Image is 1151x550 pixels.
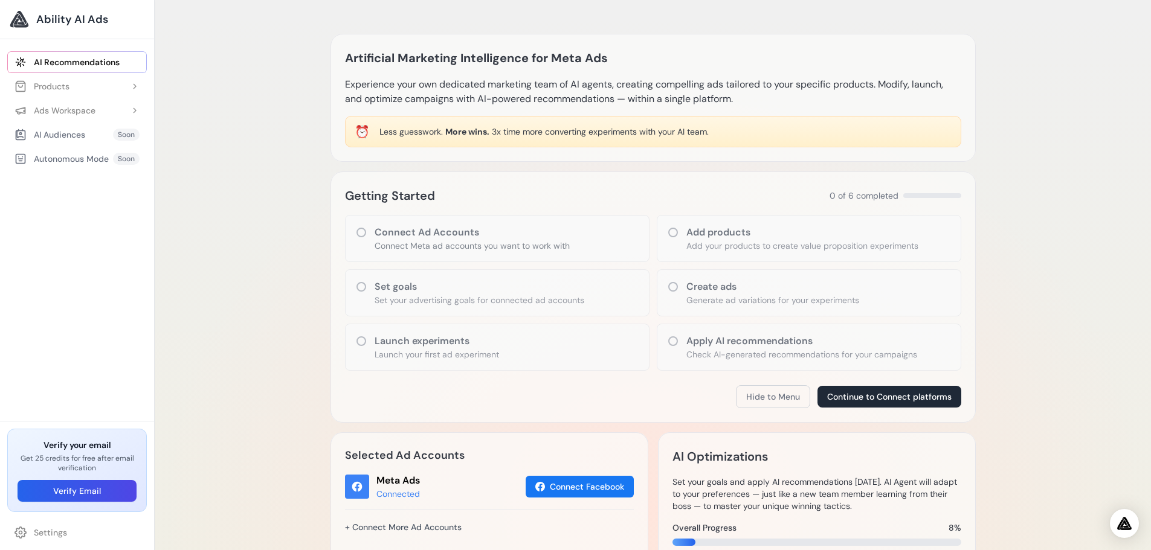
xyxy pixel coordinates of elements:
span: 0 of 6 completed [830,190,898,202]
button: Continue to Connect platforms [817,386,961,408]
div: Open Intercom Messenger [1110,509,1139,538]
button: Products [7,75,147,97]
h3: Apply AI recommendations [686,334,917,348]
h3: Set goals [375,280,584,294]
h3: Add products [686,225,918,240]
h2: AI Optimizations [672,447,768,466]
div: Products [15,80,69,92]
p: Get 25 credits for free after email verification [18,453,137,473]
p: Check AI-generated recommendations for your campaigns [686,348,917,360]
a: Ability AI Ads [10,10,144,29]
span: More wins. [445,126,489,137]
span: 8% [949,522,961,534]
h2: Getting Started [345,186,435,205]
div: Autonomous Mode [15,153,109,165]
h3: Launch experiments [375,334,499,348]
a: AI Recommendations [7,51,147,73]
a: + Connect More Ad Accounts [345,517,462,537]
h3: Connect Ad Accounts [375,225,570,240]
p: Set your goals and apply AI recommendations [DATE]. AI Agent will adapt to your preferences — jus... [672,476,961,512]
span: Soon [113,129,140,141]
button: Verify Email [18,480,137,502]
div: Meta Ads [376,473,420,488]
div: Ads Workspace [15,104,95,117]
div: Connected [376,488,420,500]
button: Connect Facebook [526,476,634,497]
p: Add your products to create value proposition experiments [686,240,918,252]
h2: Selected Ad Accounts [345,447,634,464]
p: Experience your own dedicated marketing team of AI agents, creating compelling ads tailored to yo... [345,77,961,106]
a: Settings [7,522,147,543]
h3: Verify your email [18,439,137,451]
span: Soon [113,153,140,165]
p: Generate ad variations for your experiments [686,294,859,306]
span: Ability AI Ads [36,11,108,28]
button: Hide to Menu [736,385,810,408]
span: Overall Progress [672,522,737,534]
h3: Create ads [686,280,859,294]
div: ⏰ [355,123,370,140]
p: Connect Meta ad accounts you want to work with [375,240,570,252]
span: Less guesswork. [379,126,443,137]
button: Ads Workspace [7,100,147,121]
p: Launch your first ad experiment [375,348,499,360]
p: Set your advertising goals for connected ad accounts [375,294,584,306]
h1: Artificial Marketing Intelligence for Meta Ads [345,48,608,68]
span: 3x time more converting experiments with your AI team. [492,126,709,137]
div: AI Audiences [15,129,85,141]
